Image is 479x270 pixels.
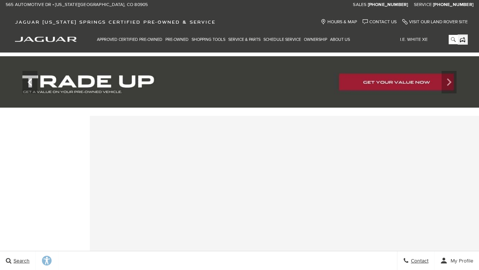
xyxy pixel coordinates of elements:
[262,33,302,46] a: Schedule Service
[15,19,216,25] span: Jaguar [US_STATE] Springs Certified Pre-Owned & Service
[15,36,77,42] a: jaguar
[95,33,351,46] nav: Main Navigation
[353,2,366,7] span: Sales
[6,2,148,8] a: 565 Automotive Dr • [US_STATE][GEOGRAPHIC_DATA], CO 80905
[448,258,473,264] span: My Profile
[368,2,408,8] a: [PHONE_NUMBER]
[15,37,77,42] img: Jaguar
[11,19,219,25] a: Jaguar [US_STATE] Springs Certified Pre-Owned & Service
[409,258,428,264] span: Contact
[227,33,262,46] a: Service & Parts
[321,19,357,25] a: Hours & Map
[434,251,479,270] button: user-profile-menu
[414,2,432,7] span: Service
[394,35,458,44] input: i.e. White XE
[164,33,190,46] a: Pre-Owned
[95,33,164,46] a: Approved Certified Pre-Owned
[302,33,329,46] a: Ownership
[329,33,351,46] a: About Us
[402,19,468,25] a: Visit Our Land Rover Site
[12,258,30,264] span: Search
[190,33,227,46] a: Shopping Tools
[433,2,473,8] a: [PHONE_NUMBER]
[363,19,397,25] a: Contact Us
